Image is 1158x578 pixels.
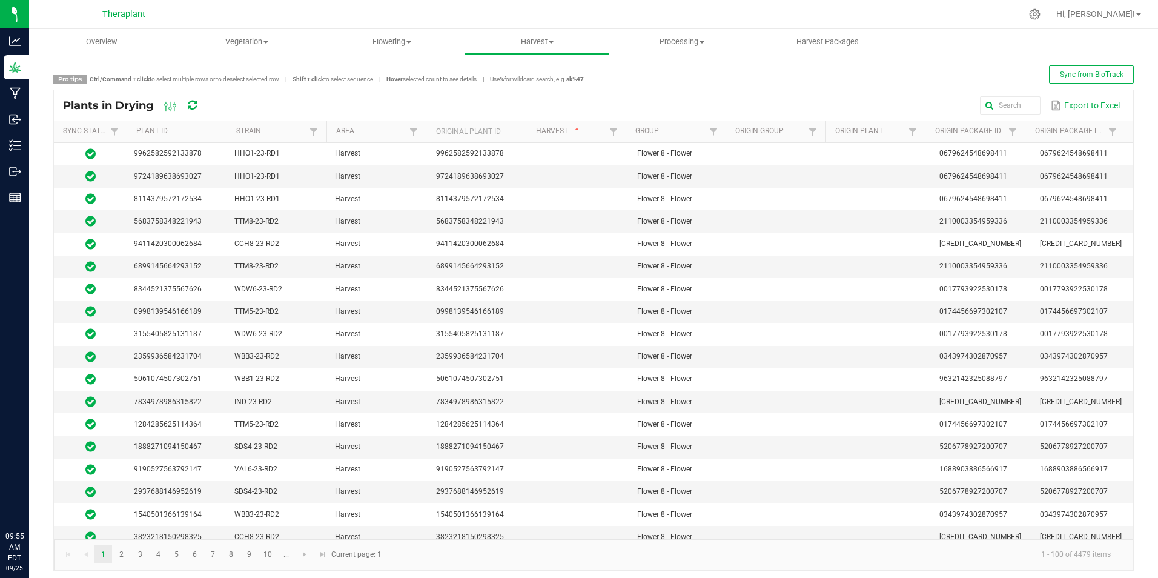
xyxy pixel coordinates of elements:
span: Harvest [335,487,360,496]
span: 2359936584231704 [134,352,202,360]
span: In Sync [85,508,96,520]
span: 9632142325088797 [939,374,1007,383]
span: 5206778927200707 [1040,487,1108,496]
span: 2110003354959336 [1040,217,1108,225]
span: SDS4-23-RD2 [234,442,277,451]
span: [CREDIT_CARD_NUMBER] [939,239,1021,248]
inline-svg: Inbound [9,113,21,125]
span: 0679624548698411 [1040,149,1108,158]
span: 6899145664293152 [436,262,504,270]
span: 0343974302870957 [1040,352,1108,360]
span: Flower 8 - Flower [637,442,692,451]
a: Filter [306,124,321,139]
inline-svg: Inventory [9,139,21,151]
span: 0679624548698411 [1040,172,1108,181]
span: Harvest [465,36,609,47]
span: to select sequence [293,76,373,82]
span: 0998139546166189 [134,307,202,316]
span: Harvest [335,420,360,428]
span: Flowering [320,36,464,47]
span: 5683758348221943 [134,217,202,225]
a: Harvest [465,29,610,55]
span: Flower 8 - Flower [637,510,692,519]
span: TTM5-23-RD2 [234,420,279,428]
span: 5206778927200707 [1040,442,1108,451]
a: HarvestSortable [536,127,606,136]
span: IND-23-RD2 [234,397,272,406]
a: Page 7 [204,545,222,563]
span: 3155405825131187 [134,330,202,338]
span: 9962582592133878 [436,149,504,158]
span: 0017793922530178 [939,285,1007,293]
div: Manage settings [1027,8,1042,20]
span: 9632142325088797 [1040,374,1108,383]
span: Harvest [335,352,360,360]
a: Page 11 [277,545,295,563]
span: Processing [610,36,755,47]
span: CCH8-23-RD2 [234,533,279,541]
span: Flower 8 - Flower [637,420,692,428]
span: Harvest [335,397,360,406]
span: 9190527563792147 [134,465,202,473]
span: 2110003354959336 [939,262,1007,270]
span: 9190527563792147 [436,465,504,473]
span: 8344521375567626 [436,285,504,293]
a: Harvest Packages [755,29,900,55]
span: In Sync [85,283,96,295]
span: 7834978986315822 [436,397,504,406]
span: Flower 8 - Flower [637,487,692,496]
span: WBB3-23-RD2 [234,352,279,360]
span: 2937688146952619 [436,487,504,496]
span: Flower 8 - Flower [637,330,692,338]
a: Origin Package IDSortable [935,127,1005,136]
strong: % [500,76,504,82]
a: Page 3 [131,545,149,563]
span: Flower 8 - Flower [637,533,692,541]
span: HHO1-23-RD1 [234,194,280,203]
span: Flower 8 - Flower [637,194,692,203]
span: 3823218150298325 [436,533,504,541]
span: 2110003354959336 [939,217,1007,225]
span: 1540501366139164 [436,510,504,519]
span: 5061074507302751 [134,374,202,383]
inline-svg: Manufacturing [9,87,21,99]
span: Harvest [335,262,360,270]
span: 9411420300062684 [436,239,504,248]
a: Page 2 [113,545,130,563]
inline-svg: Reports [9,191,21,204]
kendo-pager-info: 1 - 100 of 4479 items [389,545,1120,565]
span: In Sync [85,373,96,385]
p: 09/25 [5,563,24,573]
span: Hi, [PERSON_NAME]! [1056,9,1135,19]
a: GroupSortable [635,127,706,136]
span: 0343974302870957 [939,352,1007,360]
span: 0174456697302107 [1040,307,1108,316]
span: Use for wildcard search, e.g. [490,76,584,82]
a: Go to the last page [314,545,331,563]
span: | [477,75,490,84]
span: 0679624548698411 [939,172,1007,181]
strong: Ctrl/Command + click [90,76,150,82]
th: Original Plant ID [426,121,526,143]
p: 09:55 AM EDT [5,531,24,563]
span: 8114379572172534 [134,194,202,203]
input: Search [980,96,1041,115]
span: 3823218150298325 [134,533,202,541]
span: In Sync [85,261,96,273]
span: 5061074507302751 [436,374,504,383]
a: Page 10 [259,545,277,563]
span: 0343974302870957 [1040,510,1108,519]
span: Harvest [335,239,360,248]
span: 9962582592133878 [134,149,202,158]
span: Harvest [335,330,360,338]
span: Harvest [335,307,360,316]
iframe: Resource center unread badge [36,479,50,494]
span: Harvest [335,194,360,203]
span: In Sync [85,396,96,408]
span: Sync from BioTrack [1060,70,1123,79]
span: In Sync [85,193,96,205]
button: Export to Excel [1048,95,1123,116]
strong: Shift + click [293,76,324,82]
span: 0174456697302107 [1040,420,1108,428]
span: TTM5-23-RD2 [234,307,279,316]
